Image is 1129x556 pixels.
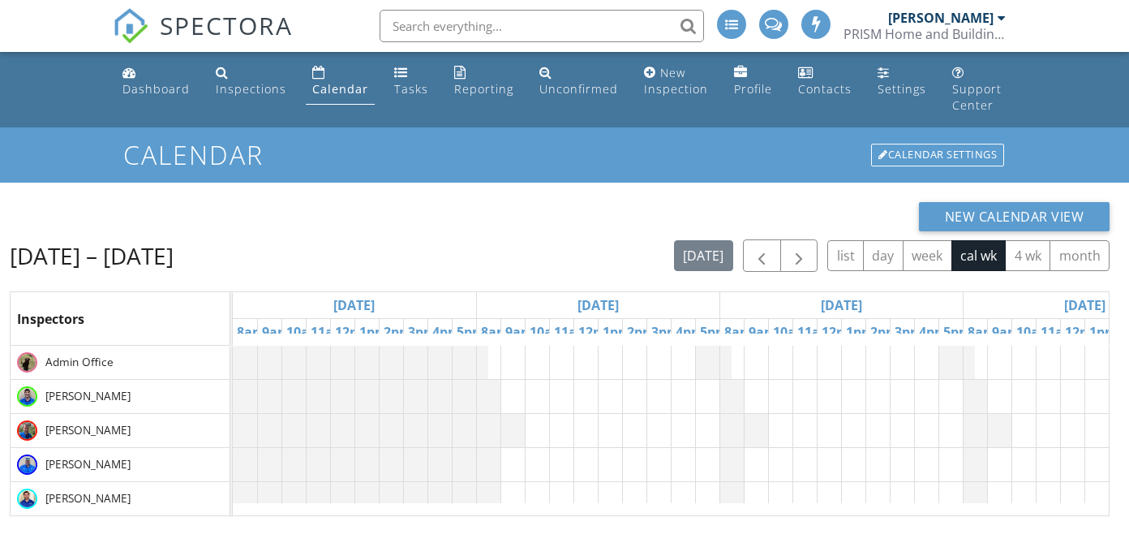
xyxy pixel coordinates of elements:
[258,319,294,345] a: 9am
[550,319,594,345] a: 11am
[331,319,375,345] a: 12pm
[573,292,623,318] a: Go to September 29, 2025
[644,65,708,97] div: New Inspection
[745,319,781,345] a: 9am
[888,10,994,26] div: [PERSON_NAME]
[818,319,861,345] a: 12pm
[42,422,134,438] span: [PERSON_NAME]
[871,58,933,105] a: Settings
[798,81,852,97] div: Contacts
[696,319,732,345] a: 5pm
[42,354,117,370] span: Admin Office
[869,142,1006,168] a: Calendar Settings
[842,319,878,345] a: 1pm
[871,144,1004,166] div: Calendar Settings
[10,239,174,272] h2: [DATE] – [DATE]
[1037,319,1080,345] a: 11am
[477,319,513,345] a: 8am
[728,58,779,105] a: Profile
[113,22,293,56] a: SPECTORA
[404,319,440,345] a: 3pm
[1085,319,1122,345] a: 1pm
[17,489,37,509] img: imagejohnrutherford.jpg
[17,386,37,407] img: 1326c9780d414e128cc51a29d88c4270_1_105_c.jpeg
[1012,319,1056,345] a: 10am
[1061,319,1105,345] a: 12pm
[122,81,190,97] div: Dashboard
[891,319,927,345] a: 3pm
[743,239,781,273] button: Previous
[312,81,368,97] div: Calendar
[209,58,293,105] a: Inspections
[1005,240,1050,272] button: 4 wk
[388,58,435,105] a: Tasks
[720,319,757,345] a: 8am
[734,81,772,97] div: Profile
[42,388,134,404] span: [PERSON_NAME]
[988,319,1024,345] a: 9am
[599,319,635,345] a: 1pm
[17,352,37,373] img: img_4394.jpeg
[674,240,733,272] button: [DATE]
[769,319,813,345] a: 10am
[329,292,379,318] a: Go to September 28, 2025
[17,420,37,441] img: keithblanton.jpg
[964,319,1000,345] a: 8am
[863,240,904,272] button: day
[42,490,134,506] span: [PERSON_NAME]
[42,456,134,472] span: [PERSON_NAME]
[501,319,538,345] a: 9am
[939,319,976,345] a: 5pm
[116,58,196,105] a: Dashboard
[233,319,269,345] a: 8am
[453,319,489,345] a: 5pm
[672,319,708,345] a: 4pm
[951,240,1007,272] button: cal wk
[539,81,618,97] div: Unconfirmed
[780,239,818,273] button: Next
[282,319,326,345] a: 10am
[17,310,84,328] span: Inspectors
[113,8,148,44] img: The Best Home Inspection Software - Spectora
[919,202,1110,231] button: New Calendar View
[827,240,864,272] button: list
[526,319,569,345] a: 10am
[946,58,1013,121] a: Support Center
[647,319,684,345] a: 3pm
[903,240,952,272] button: week
[428,319,465,345] a: 4pm
[123,140,1006,169] h1: Calendar
[355,319,392,345] a: 1pm
[454,81,513,97] div: Reporting
[307,319,350,345] a: 11am
[394,81,428,97] div: Tasks
[17,455,37,475] img: c16301d9dd53405d8bebb2193af42e3c_1_105_c.jpeg
[792,58,858,105] a: Contacts
[866,319,903,345] a: 2pm
[533,58,625,105] a: Unconfirmed
[637,58,715,105] a: New Inspection
[216,81,286,97] div: Inspections
[817,292,866,318] a: Go to September 30, 2025
[306,58,375,105] a: Calendar
[380,319,416,345] a: 2pm
[952,81,1002,113] div: Support Center
[380,10,704,42] input: Search everything...
[1050,240,1110,272] button: month
[574,319,618,345] a: 12pm
[448,58,520,105] a: Reporting
[915,319,951,345] a: 4pm
[1060,292,1110,318] a: Go to October 1, 2025
[844,26,1006,42] div: PRISM Home and Building Inspections LLC
[793,319,837,345] a: 11am
[623,319,659,345] a: 2pm
[878,81,926,97] div: Settings
[160,8,293,42] span: SPECTORA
